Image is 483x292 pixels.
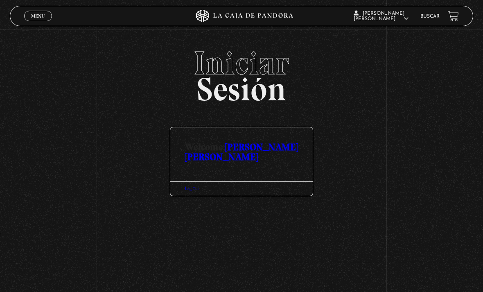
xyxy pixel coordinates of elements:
[10,47,474,99] h2: Sesión
[31,14,45,18] span: Menu
[420,14,440,19] a: Buscar
[185,186,199,191] a: Log Out
[170,127,313,162] h3: Welcome,
[29,20,48,26] span: Cerrar
[354,11,409,21] span: [PERSON_NAME] [PERSON_NAME]
[448,11,459,22] a: View your shopping cart
[185,141,298,163] a: [PERSON_NAME] [PERSON_NAME]
[10,47,474,79] span: Iniciar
